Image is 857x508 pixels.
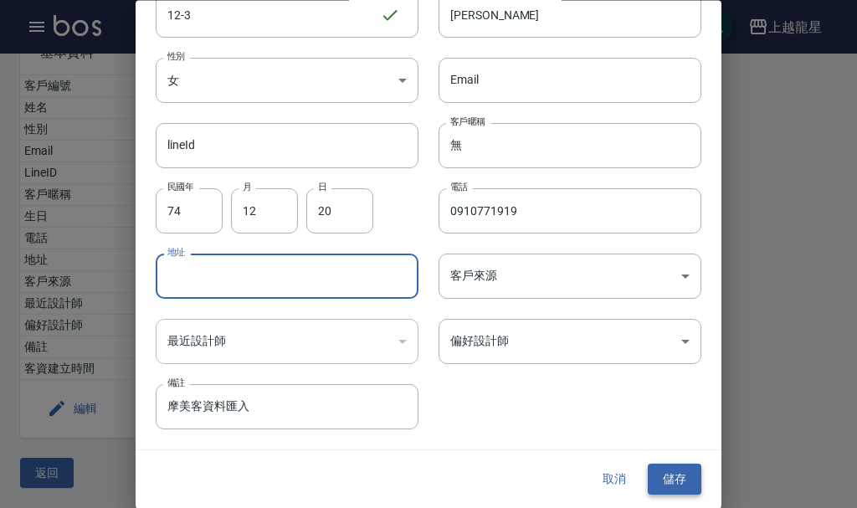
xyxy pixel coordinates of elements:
[167,247,185,259] label: 地址
[450,115,485,128] label: 客戶暱稱
[243,181,251,193] label: 月
[167,181,193,193] label: 民國年
[156,58,418,103] div: 女
[648,464,701,495] button: 儲存
[167,377,185,390] label: 備註
[588,464,641,495] button: 取消
[167,50,185,63] label: 性別
[450,181,468,193] label: 電話
[318,181,326,193] label: 日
